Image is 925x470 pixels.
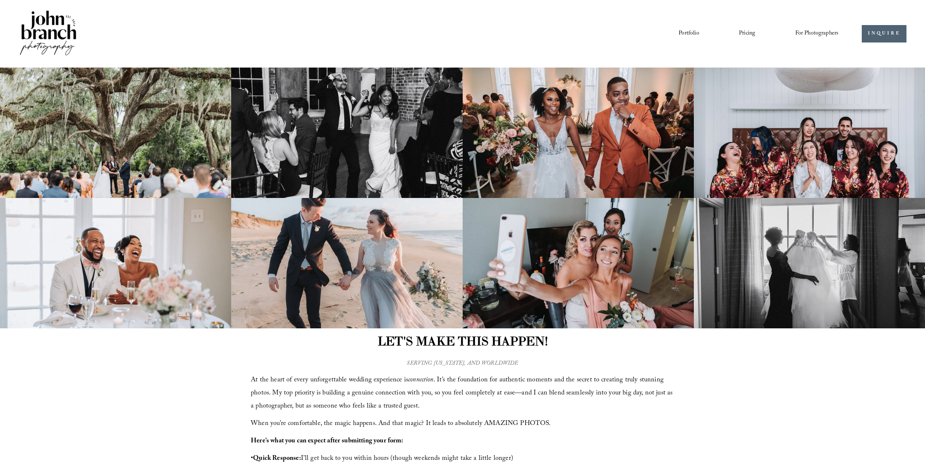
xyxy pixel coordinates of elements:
img: A bride and groom energetically entering a wedding reception with guests cheering and clapping, s... [231,68,462,198]
a: INQUIRE [862,25,906,43]
strong: Quick Response: [253,453,301,465]
strong: Here’s what you can expect after submitting your form: [251,436,403,447]
img: Three women taking a selfie in a room, dressed for a special occasion. The woman in front holds a... [463,198,694,328]
span: • I’ll get back to you within hours (though weekends might take a little longer) [251,453,513,465]
em: connection [408,375,434,386]
a: folder dropdown [795,28,839,40]
span: At the heart of every unforgettable wedding experience is . It’s the foundation for authentic mom... [251,375,674,412]
img: Wedding couple holding hands on a beach, dressed in formal attire. [231,198,462,328]
img: Group of people wearing floral robes, smiling and laughing, seated on a bed with a large white la... [694,68,925,198]
strong: LET'S MAKE THIS HAPPEN! [378,333,548,349]
span: For Photographers [795,28,839,39]
em: SERVING [US_STATE], AND WORLDWIDE [407,359,518,369]
img: Two women holding up a wedding dress in front of a window, one in a dark dress and the other in a... [694,198,925,328]
span: When you’re comfortable, the magic happens. And that magic? It leads to absolutely AMAZING PHOTOS. [251,418,551,430]
a: Pricing [739,28,755,40]
img: John Branch IV Photography [19,9,77,58]
a: Portfolio [679,28,699,40]
img: Bride and groom walking down the aisle in wedding attire, bride holding bouquet. [463,68,694,198]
